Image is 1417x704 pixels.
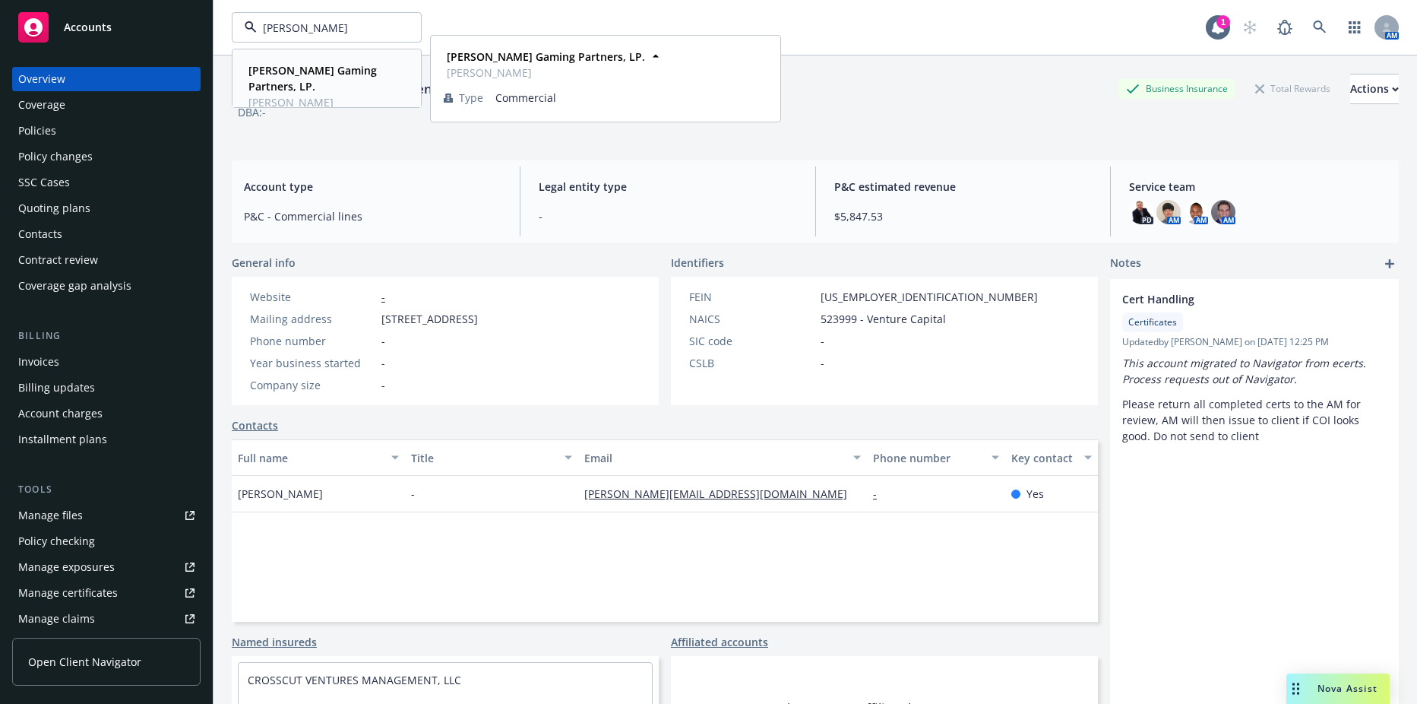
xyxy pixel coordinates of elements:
a: Quoting plans [12,196,201,220]
img: photo [1156,200,1181,224]
div: Year business started [250,355,375,371]
a: - [873,487,889,501]
div: Manage files [18,503,83,528]
span: Identifiers [671,255,724,271]
div: Company size [250,377,375,393]
span: Cert Handling [1122,291,1347,307]
span: $5,847.53 [834,208,1092,224]
div: Policy changes [18,144,93,169]
div: Title [411,450,555,466]
button: Key contact [1005,439,1098,476]
a: Invoices [12,350,201,374]
a: add [1381,255,1399,273]
a: Switch app [1340,12,1370,43]
a: Account charges [12,401,201,426]
div: Manage exposures [18,555,115,579]
span: Open Client Navigator [28,654,141,670]
a: Policy changes [12,144,201,169]
span: Commercial [495,90,767,106]
div: Installment plans [18,427,107,452]
span: P&C - Commercial lines [244,208,501,224]
div: SIC code [689,333,814,349]
span: - [539,208,796,224]
em: This account migrated to Navigator from ecerts. Process requests out of Navigator. [1122,356,1369,386]
a: Manage exposures [12,555,201,579]
input: Filter by keyword [257,20,391,36]
a: Named insureds [232,634,317,650]
div: Billing updates [18,376,95,400]
span: Updated by [PERSON_NAME] on [DATE] 12:25 PM [1122,335,1387,349]
a: Start snowing [1235,12,1265,43]
div: CSLB [689,355,814,371]
span: [US_EMPLOYER_IDENTIFICATION_NUMBER] [821,289,1038,305]
a: Policies [12,119,201,143]
div: Policies [18,119,56,143]
div: Invoices [18,350,59,374]
div: Phone number [873,450,982,466]
span: General info [232,255,296,271]
span: - [381,333,385,349]
div: Actions [1350,75,1399,103]
div: Coverage gap analysis [18,274,131,298]
span: P&C estimated revenue [834,179,1092,195]
div: Website [250,289,375,305]
div: Key contact [1011,450,1075,466]
a: Accounts [12,6,201,49]
span: Accounts [64,21,112,33]
span: - [411,486,415,502]
a: CROSSCUT VENTURES MANAGEMENT, LLC [248,673,461,687]
span: [PERSON_NAME] [238,486,323,502]
button: Email [578,439,867,476]
a: Manage claims [12,607,201,631]
div: Drag to move [1286,674,1305,704]
a: Overview [12,67,201,91]
button: Nova Assist [1286,674,1390,704]
span: [STREET_ADDRESS] [381,311,478,327]
a: Coverage [12,93,201,117]
div: Mailing address [250,311,375,327]
div: FEIN [689,289,814,305]
span: - [381,355,385,371]
button: Title [405,439,578,476]
img: photo [1211,200,1235,224]
a: - [381,290,385,304]
div: Billing [12,328,201,344]
span: [PERSON_NAME] [248,94,402,110]
img: photo [1129,200,1153,224]
a: Installment plans [12,427,201,452]
div: SSC Cases [18,170,70,195]
strong: [PERSON_NAME] Gaming Partners, LP. [248,63,377,94]
div: Full name [238,450,382,466]
a: SSC Cases [12,170,201,195]
strong: [PERSON_NAME] Gaming Partners, LP. [447,49,645,64]
div: Contacts [18,222,62,246]
button: Full name [232,439,405,476]
span: Certificates [1128,316,1177,329]
span: - [821,333,824,349]
div: 1 [1216,15,1230,29]
div: Contract review [18,248,98,272]
span: - [821,355,824,371]
div: Coverage [18,93,65,117]
a: Report a Bug [1270,12,1300,43]
div: Total Rewards [1248,79,1338,98]
div: Business Insurance [1118,79,1235,98]
a: Affiliated accounts [671,634,768,650]
div: Tools [12,482,201,497]
span: Nova Assist [1317,682,1377,695]
span: 523999 - Venture Capital [821,311,946,327]
a: Search [1305,12,1335,43]
div: Cert HandlingCertificatesUpdatedby [PERSON_NAME] on [DATE] 12:25 PMThis account migrated to Navig... [1110,279,1399,456]
div: DBA: - [238,104,266,120]
div: Quoting plans [18,196,90,220]
span: Account type [244,179,501,195]
a: Manage files [12,503,201,528]
a: Coverage gap analysis [12,274,201,298]
button: Phone number [867,439,1005,476]
div: Policy checking [18,529,95,553]
a: Contract review [12,248,201,272]
span: [PERSON_NAME] [447,65,645,81]
a: Manage certificates [12,581,201,605]
a: Policy checking [12,529,201,553]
